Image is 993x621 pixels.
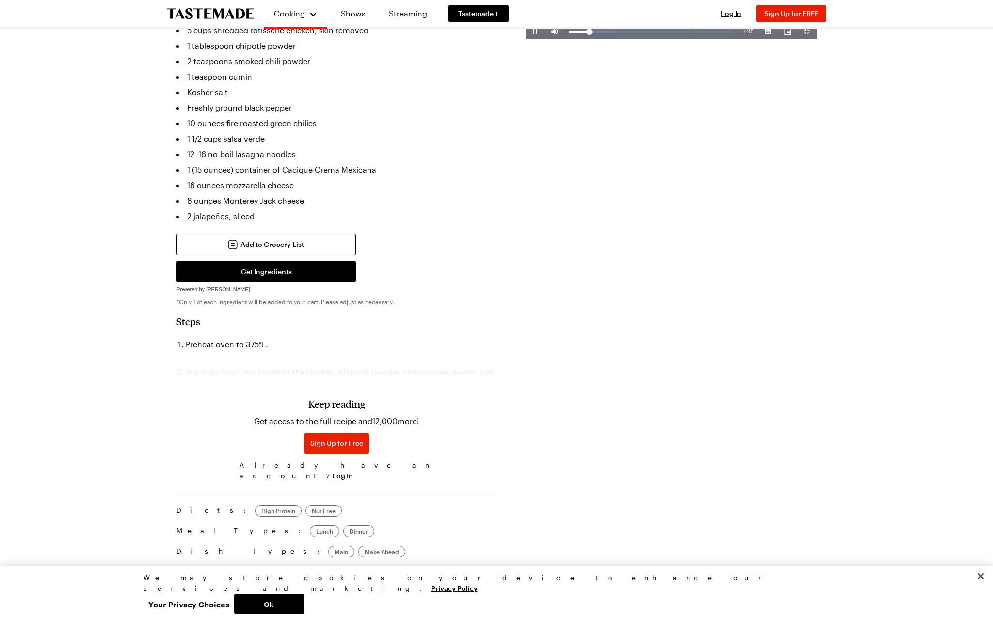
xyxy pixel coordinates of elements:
li: 1 teaspoon cumin [176,69,496,84]
h3: Keep reading [308,398,365,409]
span: Log In [721,9,741,17]
a: Main [328,546,354,557]
span: - [742,29,744,34]
button: Log In [333,471,353,481]
button: Get Ingredients [176,261,356,282]
div: Progress Bar [569,31,733,33]
span: Powered by [PERSON_NAME] [176,286,250,292]
button: Ok [234,594,304,614]
span: High Protein [261,507,295,515]
button: Add to Grocery List [176,234,356,255]
li: 1 tablespoon chipotle powder [176,38,496,53]
a: High Protein [255,505,302,517]
span: Sign Up for FREE [764,9,818,17]
a: Dinner [343,525,374,537]
li: 16 ounces mozzarella cheese [176,178,496,193]
p: Get access to the full recipe and 12,000 more! [254,415,419,427]
button: Your Privacy Choices [144,594,234,614]
button: Pause [526,24,545,39]
div: Privacy [144,572,842,614]
li: Freshly ground black pepper [176,100,496,115]
li: Preheat oven to 375°F. [176,337,496,352]
a: Tastemade + [448,5,509,22]
span: Nut Free [312,507,336,515]
span: Cooking [274,9,305,18]
span: Tastemade + [458,9,499,18]
button: Mute [545,24,564,39]
button: Sign Up for FREE [756,5,826,22]
button: Cooking [273,4,318,23]
button: Log In [712,9,751,18]
a: Lunch [310,525,339,537]
li: 5 cups shredded rotisserie chicken, skin removed [176,22,496,38]
span: Lunch [316,527,333,535]
li: 8 ounces Monterey Jack cheese [176,193,496,209]
a: Make Ahead [358,546,405,557]
span: Dish Types: [176,546,324,557]
span: Already have an account? [240,460,433,481]
span: Dinner [350,527,368,535]
button: Close [970,566,992,587]
button: Picture-in-Picture [778,24,797,39]
a: To Tastemade Home Page [167,8,254,19]
button: Sign Up for Free [304,433,369,454]
p: *Only 1 of each ingredient will be added to your cart. Please adjust as necessary. [176,298,496,306]
span: 4:15 [744,29,753,34]
span: Meal Types: [176,525,306,537]
span: Diets: [176,505,251,517]
a: Powered by [PERSON_NAME] [176,283,250,293]
li: 2 teaspoons smoked chili powder [176,53,496,69]
li: 12–16 no-boil lasagna noodles [176,147,496,162]
li: Kosher salt [176,84,496,100]
span: Make Ahead [365,548,399,556]
span: Add to Grocery List [240,240,304,249]
span: Sign Up for Free [310,439,363,448]
h2: Steps [176,315,496,327]
a: More information about your privacy, opens in a new tab [431,583,478,592]
li: 10 ounces fire roasted green chilies [176,115,496,131]
span: Main [335,548,348,556]
li: 1 (15 ounces) container of Cacique Crema Mexicana [176,162,496,178]
li: 2 jalapeños, sliced [176,209,496,224]
button: Exit Fullscreen [797,24,817,39]
li: 1 1/2 cups salsa verde [176,131,496,147]
a: Nut Free [305,505,342,517]
button: Captions [758,24,778,39]
div: We may store cookies on your device to enhance our services and marketing. [144,572,842,594]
